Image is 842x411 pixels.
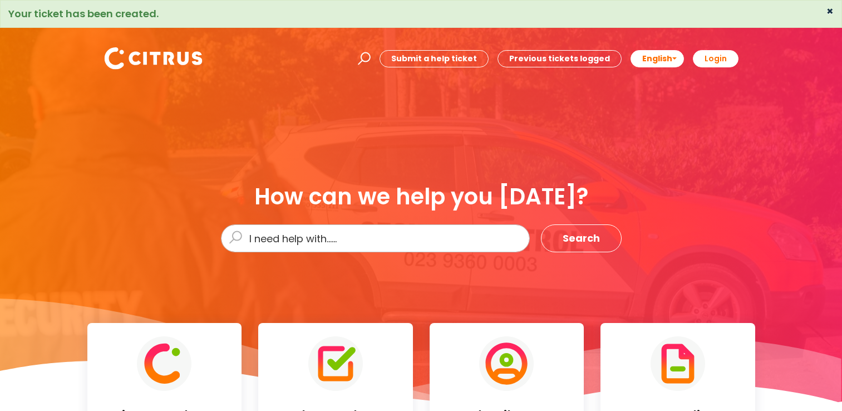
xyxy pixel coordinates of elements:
[826,6,834,16] button: ×
[693,50,738,67] a: Login
[705,53,727,64] b: Login
[380,50,489,67] a: Submit a help ticket
[221,184,622,209] div: How can we help you [DATE]?
[498,50,622,67] a: Previous tickets logged
[563,229,600,247] span: Search
[221,224,530,252] input: I need help with......
[642,53,672,64] span: English
[541,224,622,252] button: Search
